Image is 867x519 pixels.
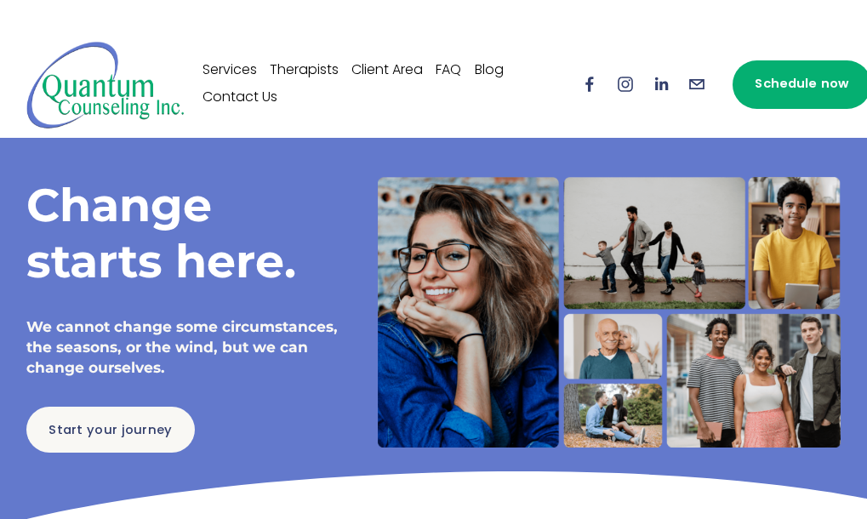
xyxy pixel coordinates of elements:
[26,317,349,378] h4: We cannot change some circumstances, the seasons, or the wind, but we can change ourselves.
[202,57,257,84] a: Services
[351,57,423,84] a: Client Area
[270,57,339,84] a: Therapists
[687,75,706,94] a: info@quantumcounselinginc.com
[26,407,196,453] a: Start your journey
[580,75,599,94] a: Facebook
[652,75,670,94] a: LinkedIn
[26,177,349,289] h1: Change starts here.
[26,40,185,129] img: Quantum Counseling Inc. | Change starts here.
[616,75,635,94] a: Instagram
[202,84,277,111] a: Contact Us
[475,57,504,84] a: Blog
[436,57,461,84] a: FAQ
